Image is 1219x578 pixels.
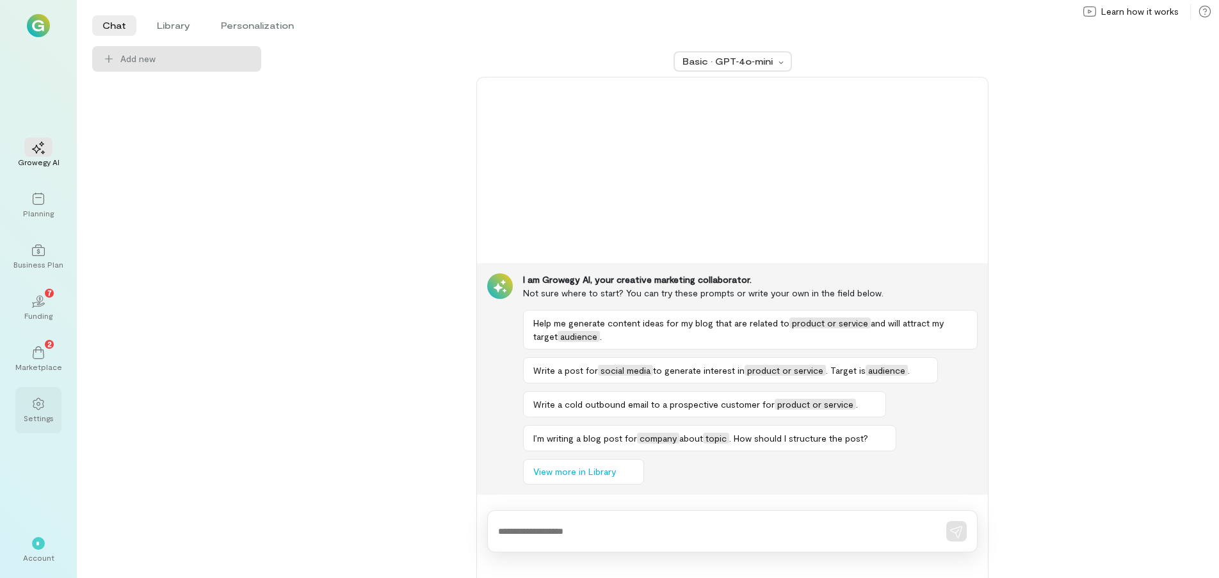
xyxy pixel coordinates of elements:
span: . Target is [826,365,866,376]
span: audience [558,331,600,342]
li: Personalization [211,15,304,36]
span: social media [598,365,653,376]
a: Funding [15,285,61,331]
a: Planning [15,182,61,229]
a: Growegy AI [15,131,61,177]
span: Write a cold outbound email to a prospective customer for [533,399,775,410]
div: *Account [15,527,61,573]
button: View more in Library [523,459,644,485]
span: to generate interest in [653,365,745,376]
span: Write a post for [533,365,598,376]
div: Marketplace [15,362,62,372]
span: View more in Library [533,465,616,478]
button: Help me generate content ideas for my blog that are related toproduct or serviceand will attract ... [523,310,978,349]
span: 7 [47,287,52,298]
span: company [637,433,679,444]
div: Settings [24,413,54,423]
span: . [856,399,858,410]
span: Add new [120,52,156,65]
div: Account [23,552,54,563]
button: Write a post forsocial mediato generate interest inproduct or service. Target isaudience. [523,357,938,383]
span: I’m writing a blog post for [533,433,637,444]
div: Basic · GPT‑4o‑mini [682,55,775,68]
span: Learn how it works [1101,5,1179,18]
button: I’m writing a blog post forcompanyabouttopic. How should I structure the post? [523,425,896,451]
button: Write a cold outbound email to a prospective customer forproduct or service. [523,391,886,417]
span: product or service [789,317,871,328]
a: Marketplace [15,336,61,382]
div: Business Plan [13,259,63,269]
li: Library [147,15,200,36]
div: Funding [24,310,52,321]
div: Planning [23,208,54,218]
a: Settings [15,387,61,433]
span: 2 [47,338,52,349]
span: product or service [775,399,856,410]
li: Chat [92,15,136,36]
div: Not sure where to start? You can try these prompts or write your own in the field below. [523,286,978,300]
span: about [679,433,703,444]
span: topic [703,433,729,444]
span: . [908,365,910,376]
span: audience [866,365,908,376]
div: I am Growegy AI, your creative marketing collaborator. [523,273,978,286]
span: . How should I structure the post? [729,433,868,444]
span: . [600,331,602,342]
div: Growegy AI [18,157,60,167]
span: Help me generate content ideas for my blog that are related to [533,317,789,328]
span: product or service [745,365,826,376]
a: Business Plan [15,234,61,280]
